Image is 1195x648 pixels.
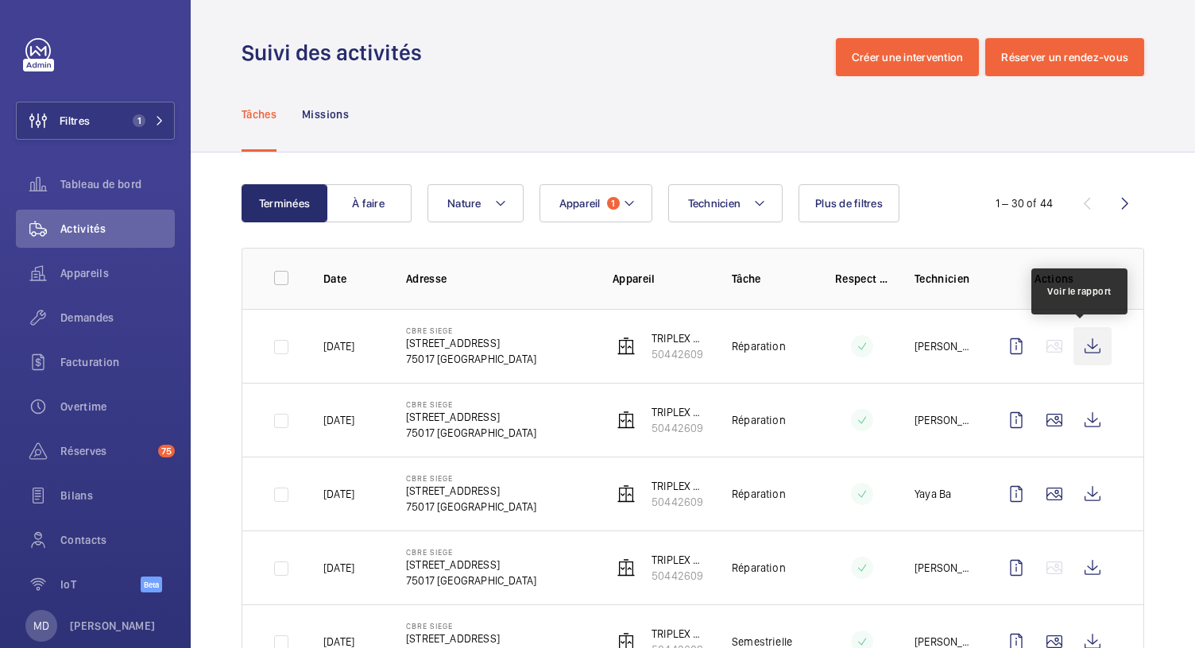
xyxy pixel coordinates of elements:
[141,577,162,592] span: Beta
[323,486,354,502] p: [DATE]
[652,420,706,436] p: 50442609
[60,176,175,192] span: Tableau de bord
[617,484,636,503] img: elevator.svg
[60,310,175,326] span: Demandes
[915,271,972,287] p: Technicien
[539,184,652,222] button: Appareil1
[732,271,810,287] p: Tâche
[323,338,354,354] p: [DATE]
[406,271,587,287] p: Adresse
[33,618,49,634] p: MD
[242,184,327,222] button: Terminées
[1047,284,1112,299] div: Voir le rapport
[60,488,175,503] span: Bilans
[406,335,536,351] p: [STREET_ADDRESS]
[985,38,1144,76] button: Réserver un rendez-vous
[406,547,536,557] p: CBRE SIEGE
[406,483,536,499] p: [STREET_ADDRESS]
[16,102,175,140] button: Filtres1
[60,354,175,370] span: Facturation
[60,577,141,592] span: IoT
[406,621,536,631] p: CBRE SIEGE
[60,399,175,415] span: Overtime
[652,626,706,642] p: TRIPLEX MILIEU
[815,197,883,210] span: Plus de filtres
[996,195,1053,211] div: 1 – 30 of 44
[652,330,706,346] p: TRIPLEX MILIEU
[60,265,175,281] span: Appareils
[60,532,175,548] span: Contacts
[406,425,536,441] p: 75017 [GEOGRAPHIC_DATA]
[617,411,636,430] img: elevator.svg
[732,338,786,354] p: Réparation
[799,184,899,222] button: Plus de filtres
[652,568,706,584] p: 50442609
[242,106,277,122] p: Tâches
[323,271,381,287] p: Date
[652,494,706,510] p: 50442609
[732,486,786,502] p: Réparation
[652,552,706,568] p: TRIPLEX MILIEU
[60,113,90,129] span: Filtres
[406,557,536,573] p: [STREET_ADDRESS]
[406,326,536,335] p: CBRE SIEGE
[559,197,601,210] span: Appareil
[617,558,636,577] img: elevator.svg
[323,560,354,576] p: [DATE]
[326,184,412,222] button: À faire
[302,106,349,122] p: Missions
[406,409,536,425] p: [STREET_ADDRESS]
[652,478,706,494] p: TRIPLEX MILIEU
[668,184,783,222] button: Technicien
[613,271,706,287] p: Appareil
[915,560,972,576] p: [PERSON_NAME]
[242,38,431,67] h1: Suivi des activités
[406,631,536,646] p: [STREET_ADDRESS]
[406,499,536,515] p: 75017 [GEOGRAPHIC_DATA]
[323,412,354,428] p: [DATE]
[997,271,1112,287] p: Actions
[133,114,145,127] span: 1
[406,573,536,588] p: 75017 [GEOGRAPHIC_DATA]
[60,221,175,237] span: Activités
[688,197,741,210] span: Technicien
[406,473,536,483] p: CBRE SIEGE
[835,271,889,287] p: Respect délai
[732,560,786,576] p: Réparation
[652,404,706,420] p: TRIPLEX MILIEU
[915,412,972,428] p: [PERSON_NAME]
[158,445,175,457] span: 75
[406,351,536,367] p: 75017 [GEOGRAPHIC_DATA]
[915,338,972,354] p: [PERSON_NAME]
[427,184,524,222] button: Nature
[406,399,536,409] p: CBRE SIEGE
[447,197,481,210] span: Nature
[617,337,636,356] img: elevator.svg
[70,618,156,634] p: [PERSON_NAME]
[836,38,980,76] button: Créer une intervention
[607,197,620,210] span: 1
[915,486,951,502] p: Yaya Ba
[732,412,786,428] p: Réparation
[652,346,706,362] p: 50442609
[60,443,152,459] span: Réserves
